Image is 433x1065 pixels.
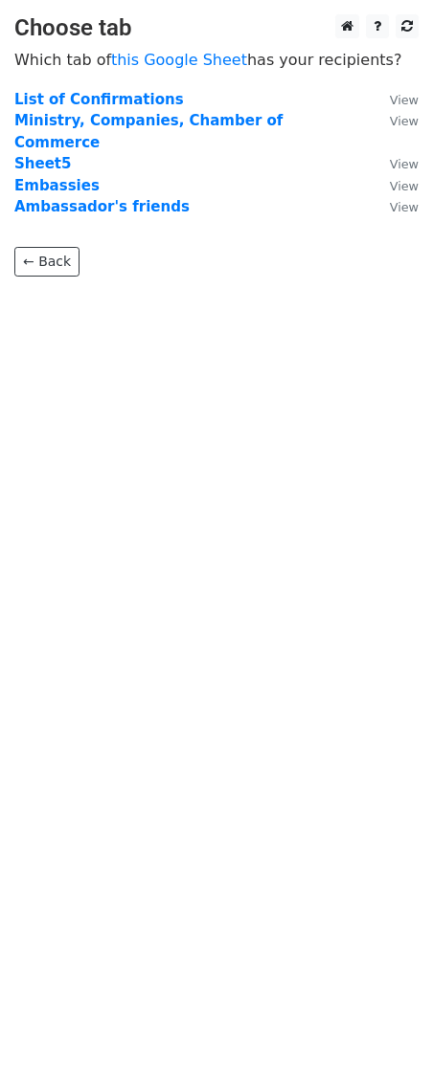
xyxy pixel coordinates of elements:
small: View [390,200,419,214]
a: Embassies [14,177,100,194]
a: Ambassador's friends [14,198,190,215]
a: View [371,91,419,108]
a: View [371,198,419,215]
a: View [371,155,419,172]
small: View [390,179,419,193]
a: View [371,177,419,194]
a: ← Back [14,247,80,277]
a: Sheet5 [14,155,71,172]
a: this Google Sheet [111,51,247,69]
a: Ministry, Companies, Chamber of Commerce [14,112,283,151]
small: View [390,114,419,128]
a: View [371,112,419,129]
h3: Choose tab [14,14,419,42]
small: View [390,93,419,107]
p: Which tab of has your recipients? [14,50,419,70]
a: List of Confirmations [14,91,184,108]
small: View [390,157,419,171]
